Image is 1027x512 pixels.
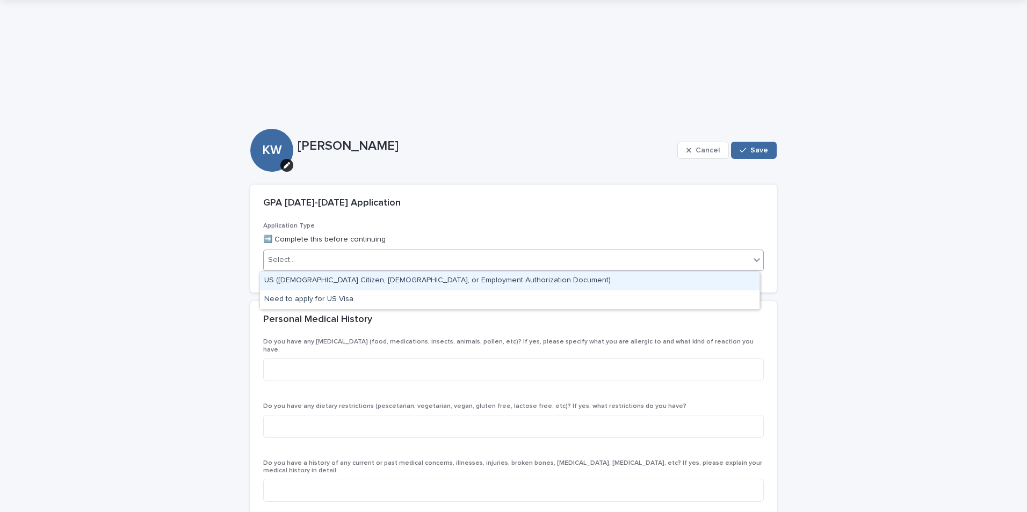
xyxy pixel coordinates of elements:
[263,403,686,409] span: Do you have any dietary restrictions (pescetarian, vegetarian, vegan, gluten free, lactose free, ...
[750,147,768,154] span: Save
[263,460,762,474] span: Do you have a history of any current or past medical concerns, illnesses, injuries, broken bones,...
[263,234,764,245] p: ➡️ Complete this before continuing
[263,314,372,326] h2: Personal Medical History
[731,142,777,159] button: Save
[260,290,760,309] div: Need to apply for US Visa
[298,138,673,154] p: [PERSON_NAME]
[677,142,729,159] button: Cancel
[260,272,760,290] div: US (US Citizen, Permanent Resident, or Employment Authorization Document)
[250,100,293,158] div: KW
[263,223,315,229] span: Application Type
[268,254,295,266] div: Select...
[263,339,754,353] span: Do you have any [MEDICAL_DATA] (food, medications, insects, animals, pollen, etc)? If yes, please...
[263,198,401,209] h2: GPA [DATE]-[DATE] Application
[696,147,720,154] span: Cancel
